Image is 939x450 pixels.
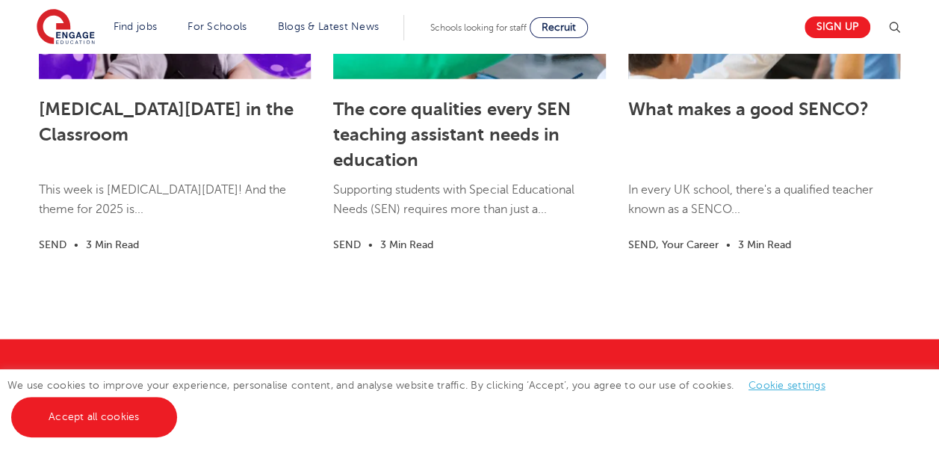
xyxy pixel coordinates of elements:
span: Schools looking for staff [430,22,527,33]
li: SEND [333,236,361,253]
li: • [719,236,738,253]
a: What makes a good SENCO? [628,99,869,120]
li: SEND, Your Career [628,236,719,253]
a: Recruit [530,17,588,38]
span: Recruit [542,22,576,33]
li: 3 Min Read [738,236,791,253]
a: Sign up [805,16,870,38]
a: [MEDICAL_DATA][DATE] in the Classroom [39,99,294,145]
a: Find jobs [114,21,158,32]
p: This week is [MEDICAL_DATA][DATE]! And the theme for 2025 is... [39,180,311,235]
a: The core qualities every SEN teaching assistant needs in education [333,99,570,170]
a: Cookie settings [749,380,825,391]
span: We use cookies to improve your experience, personalise content, and analyse website traffic. By c... [7,380,840,422]
li: 3 Min Read [86,236,139,253]
p: In every UK school, there's a qualified teacher known as a SENCO... [628,180,900,235]
a: Accept all cookies [11,397,177,437]
a: Blogs & Latest News [278,21,379,32]
li: SEND [39,236,66,253]
li: • [66,236,86,253]
p: Supporting students with Special Educational Needs (SEN) requires more than just a... [333,180,605,235]
li: 3 Min Read [380,236,433,253]
img: Engage Education [37,9,95,46]
li: • [361,236,380,253]
a: For Schools [188,21,247,32]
